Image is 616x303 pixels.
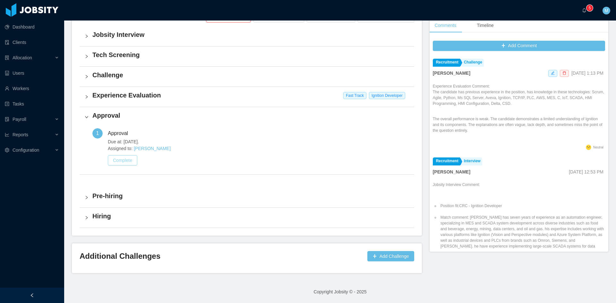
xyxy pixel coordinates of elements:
p: The overall performance is weak. The candidate demonstrates a limited understanding of Ignition a... [433,116,605,133]
span: Allocation [13,55,32,60]
i: icon: line-chart [5,132,9,137]
a: icon: robotUsers [5,67,59,80]
div: Approval [108,128,133,139]
span: [DATE] 1:13 PM [571,71,603,76]
span: [DATE] 12:53 PM [569,169,603,174]
div: icon: rightApproval [80,107,414,127]
li: Position fit:CRC - Ignition Developer [439,203,605,209]
a: Challenge [461,59,484,67]
i: icon: right [85,75,89,79]
strong: [PERSON_NAME] [433,169,470,174]
div: Experience Evaluation Comment: [433,83,605,143]
i: icon: delete [562,71,566,75]
h4: Tech Screening [92,50,409,59]
p: The candidate has previous experience in the position, has knowledge in these technologies: Scrum... [433,89,605,106]
div: icon: rightExperience Evaluation [80,87,414,107]
span: Payroll [13,117,26,122]
span: M [604,7,608,14]
a: Complete [108,158,137,163]
sup: 5 [586,5,593,11]
div: icon: rightJobsity Interview [80,26,414,46]
h4: Experience Evaluation [92,91,409,100]
i: icon: solution [5,55,9,60]
h4: Jobsity Interview [92,30,409,39]
span: Fast Track [343,92,366,99]
a: Interview [461,157,482,165]
div: Comments [430,18,462,33]
h4: Hiring [92,212,409,221]
span: 1 [96,130,99,136]
i: icon: right [85,34,89,38]
a: Recruitment [433,157,460,165]
a: icon: auditClients [5,36,59,49]
div: icon: rightHiring [80,208,414,228]
div: Timeline [472,18,499,33]
a: icon: pie-chartDashboard [5,21,59,33]
a: icon: profileTasks [5,97,59,110]
i: icon: right [85,95,89,99]
h4: Pre-hiring [92,191,409,200]
i: icon: edit [551,71,555,75]
button: Complete [108,155,137,165]
h3: Additional Challenges [80,251,365,261]
div: icon: rightTech Screening [80,46,414,66]
a: icon: userWorkers [5,82,59,95]
div: icon: rightChallenge [80,67,414,87]
span: Assigned to: [108,145,409,152]
footer: Copyright Jobsity © - 2025 [64,281,616,303]
i: icon: right [85,196,89,199]
a: [PERSON_NAME] [134,146,171,151]
p: 5 [589,5,591,11]
i: icon: file-protect [5,117,9,122]
span: Due at: [DATE]. [108,139,409,145]
i: icon: right [85,115,89,119]
strong: [PERSON_NAME] [433,71,470,76]
div: icon: rightPre-hiring [80,188,414,207]
button: icon: plusAdd Comment [433,41,605,51]
i: icon: setting [5,148,9,152]
h4: Approval [92,111,409,120]
a: Recruitment [433,59,460,67]
span: Configuration [13,147,39,153]
span: Reports [13,132,28,137]
i: icon: right [85,55,89,58]
button: icon: plusAdd Challenge [367,251,414,261]
li: Match comment: [PERSON_NAME] has seven years of experience as an automation engineer, specializin... [439,215,605,266]
span: Ignition Developer [369,92,405,99]
p: Jobsity Interview Comment: [433,182,605,188]
span: Neutral [593,146,603,149]
h4: Challenge [92,71,409,80]
i: icon: right [85,216,89,220]
i: icon: bell [582,8,586,13]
